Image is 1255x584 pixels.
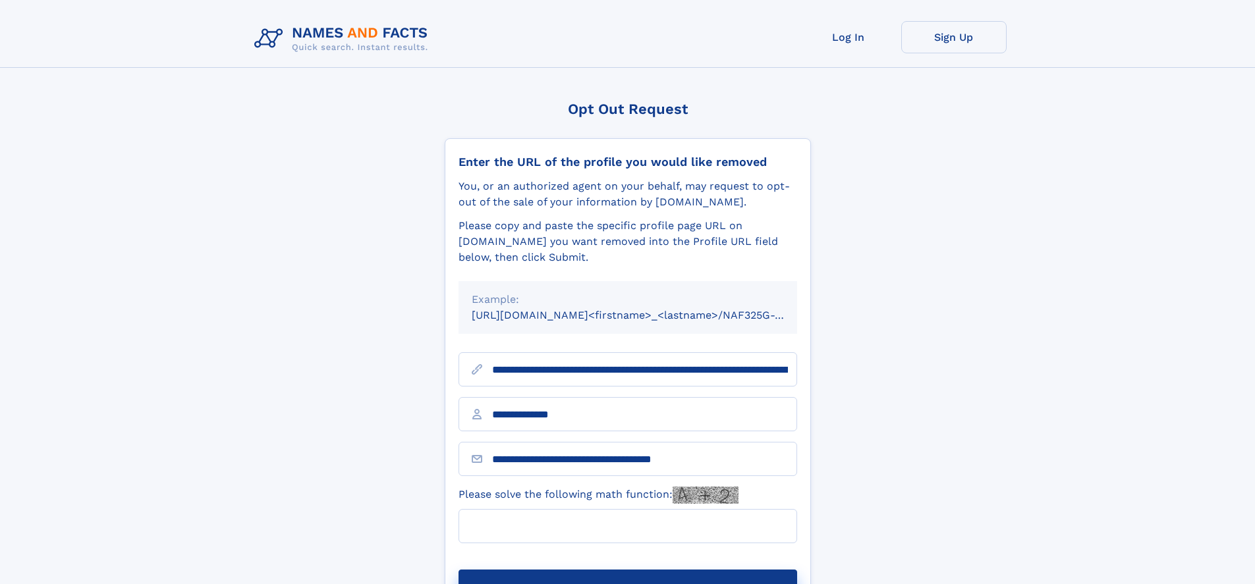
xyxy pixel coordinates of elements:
[249,21,439,57] img: Logo Names and Facts
[901,21,1007,53] a: Sign Up
[445,101,811,117] div: Opt Out Request
[459,487,739,504] label: Please solve the following math function:
[472,292,784,307] div: Example:
[472,309,822,321] small: [URL][DOMAIN_NAME]<firstname>_<lastname>/NAF325G-xxxxxxxx
[459,178,797,210] div: You, or an authorized agent on your behalf, may request to opt-out of the sale of your informatio...
[459,218,797,265] div: Please copy and paste the specific profile page URL on [DOMAIN_NAME] you want removed into the Pr...
[459,155,797,169] div: Enter the URL of the profile you would like removed
[796,21,901,53] a: Log In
